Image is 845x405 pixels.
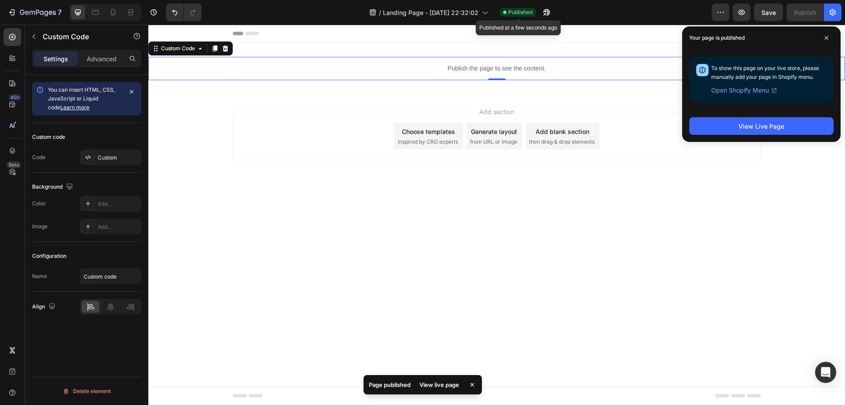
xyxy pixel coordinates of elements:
[87,54,117,63] p: Advanced
[32,181,75,193] div: Background
[381,113,446,121] span: then drag & drop elements
[738,122,784,131] div: View Live Page
[414,379,464,391] div: View live page
[32,252,66,260] div: Configuration
[148,25,845,405] iframe: Design area
[322,113,369,121] span: from URL or image
[4,4,66,21] button: 7
[815,362,836,383] div: Open Intercom Messenger
[8,94,21,101] div: 450
[379,8,381,17] span: /
[32,223,48,230] div: Image
[32,301,57,313] div: Align
[62,386,111,397] div: Delete element
[327,82,369,92] span: Add section
[98,154,139,162] div: Custom
[761,9,776,16] span: Save
[786,4,823,21] button: Publish
[689,33,745,42] p: Your page is published
[32,272,47,280] div: Name
[32,153,45,161] div: Code
[383,8,478,17] span: Landing Page - [DATE] 22:32:02
[32,133,65,141] div: Custom code
[387,102,441,111] div: Add blank section
[754,4,783,21] button: Save
[60,104,89,111] a: Learn more
[508,8,533,16] span: Published
[166,4,202,21] div: Undo/Redo
[323,102,369,111] div: Generate layout
[98,200,139,208] div: Add...
[250,113,310,121] span: inspired by CRO experts
[32,200,46,208] div: Color
[32,384,141,398] button: Delete element
[43,31,118,42] p: Custom Code
[711,85,769,96] span: Open Shopify Menu
[369,380,411,389] p: Page published
[7,161,21,168] div: Beta
[794,8,816,17] div: Publish
[689,117,834,135] button: View Live Page
[44,54,68,63] p: Settings
[253,102,307,111] div: Choose templates
[98,223,139,231] div: Add...
[58,7,62,18] p: 7
[711,65,819,80] span: To show this page on your live store, please manually add your page in Shopify menu.
[48,86,115,111] span: You can insert HTML, CSS, JavaScript or Liquid code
